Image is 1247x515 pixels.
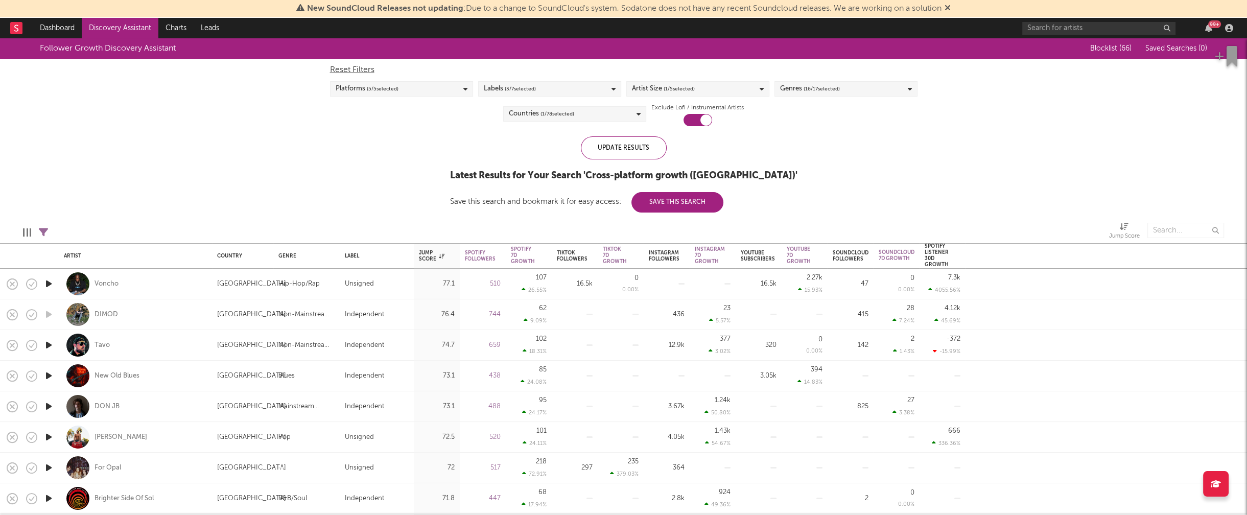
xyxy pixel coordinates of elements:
[278,278,320,290] div: Hip-Hop/Rap
[1145,45,1207,52] span: Saved Searches
[719,489,731,496] div: 924
[651,102,744,114] label: Exclude Lofi / Instrumental Artists
[522,501,547,508] div: 17.94 %
[925,243,949,268] div: Spotify Listener 30D Growth
[879,249,914,262] div: Soundcloud 7D Growth
[484,83,536,95] div: Labels
[649,339,685,352] div: 12.9k
[932,440,960,447] div: 336.36 %
[741,339,777,352] div: 320
[720,336,731,342] div: 377
[95,463,121,473] a: For Opal
[557,278,593,290] div: 16.5k
[95,402,120,411] div: DON JB
[345,339,384,352] div: Independent
[465,431,501,443] div: 520
[540,108,574,120] span: ( 1 / 78 selected)
[649,462,685,474] div: 364
[419,309,455,321] div: 76.4
[345,370,384,382] div: Independent
[419,370,455,382] div: 73.1
[64,253,202,259] div: Artist
[1142,44,1207,53] button: Saved Searches (0)
[910,489,914,496] div: 0
[945,305,960,312] div: 4.12k
[95,279,119,289] a: Voncho
[511,246,535,265] div: Spotify 7D Growth
[465,250,496,262] div: Spotify Followers
[158,18,194,38] a: Charts
[465,339,501,352] div: 659
[95,310,118,319] a: DIMOD
[603,246,627,265] div: Tiktok 7D Growth
[419,401,455,413] div: 73.1
[634,275,639,282] div: 0
[898,502,914,507] div: 0.00 %
[465,309,501,321] div: 744
[40,42,176,55] div: Follower Growth Discovery Assistant
[278,401,335,413] div: Mainstream Electronic
[522,409,547,416] div: 24.17 %
[818,336,822,343] div: 0
[622,287,639,293] div: 0.00 %
[610,471,639,477] div: 379.03 %
[345,493,384,505] div: Independent
[419,462,455,474] div: 72
[536,458,547,465] div: 218
[523,348,547,355] div: 18.31 %
[345,462,374,474] div: Unsigned
[278,493,307,505] div: R&B/Soul
[933,348,960,355] div: -15.99 %
[811,366,822,373] div: 394
[907,305,914,312] div: 28
[524,317,547,324] div: 9.09 %
[705,440,731,447] div: 54.67 %
[649,431,685,443] div: 4.05k
[704,409,731,416] div: 50.80 %
[95,494,154,503] div: Brighter Side Of Sol
[1109,218,1140,247] div: Jump Score
[934,317,960,324] div: 45.69 %
[539,305,547,312] div: 62
[39,218,48,247] div: Filters(11 filters active)
[345,431,374,443] div: Unsigned
[95,433,147,442] a: [PERSON_NAME]
[217,401,286,413] div: [GEOGRAPHIC_DATA]
[278,253,330,259] div: Genre
[523,440,547,447] div: 24.11 %
[928,287,960,293] div: 4055.56 %
[465,370,501,382] div: 438
[715,428,731,434] div: 1.43k
[741,278,777,290] div: 16.5k
[1198,45,1207,52] span: ( 0 )
[709,317,731,324] div: 5.57 %
[798,287,822,293] div: 15.93 %
[345,401,384,413] div: Independent
[649,250,679,262] div: Instagram Followers
[307,5,942,13] span: : Due to a change to SoundCloud's system, Sodatone does not have any recent Soundcloud releases. ...
[833,401,868,413] div: 825
[450,198,723,205] div: Save this search and bookmark it for easy access:
[649,493,685,505] div: 2.8k
[505,83,536,95] span: ( 3 / 7 selected)
[715,397,731,404] div: 1.24k
[833,278,868,290] div: 47
[95,341,110,350] a: Tavo
[892,317,914,324] div: 7.24 %
[419,278,455,290] div: 77.1
[780,83,840,95] div: Genres
[631,192,723,213] button: Save This Search
[95,371,139,381] a: New Old Blues
[1109,230,1140,243] div: Jump Score
[217,462,286,474] div: [GEOGRAPHIC_DATA]
[898,287,914,293] div: 0.00 %
[704,501,731,508] div: 49.36 %
[217,339,286,352] div: [GEOGRAPHIC_DATA]
[539,397,547,404] div: 95
[330,64,917,76] div: Reset Filters
[833,493,868,505] div: 2
[1205,24,1212,32] button: 99+
[1147,223,1224,238] input: Search...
